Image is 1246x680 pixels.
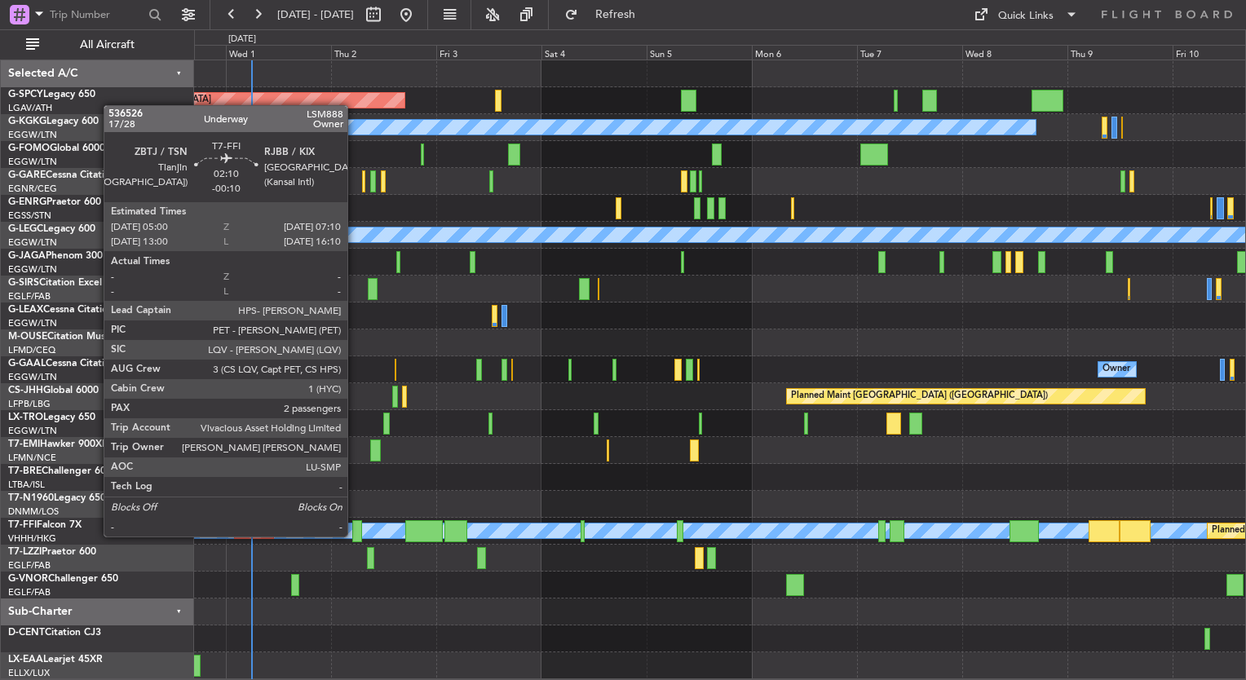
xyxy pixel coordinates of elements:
span: G-KGKG [8,117,46,126]
div: Thu 9 [1067,45,1173,60]
a: LGAV/ATH [8,102,52,114]
span: D-CENT [8,628,45,638]
button: Refresh [557,2,655,28]
a: G-ENRGPraetor 600 [8,197,101,207]
span: Refresh [581,9,650,20]
span: T7-BRE [8,466,42,476]
span: CS-JHH [8,386,43,395]
span: T7-LZZI [8,547,42,557]
div: A/C Unavailable [191,411,258,435]
div: Sat 4 [541,45,647,60]
a: ELLX/LUX [8,667,50,679]
span: G-VNOR [8,574,48,584]
span: LX-EAA [8,655,43,665]
a: G-LEAXCessna Citation XLS [8,305,134,315]
span: G-GARE [8,170,46,180]
span: M-OUSE [8,332,47,342]
button: All Aircraft [18,32,177,58]
div: Sun 5 [647,45,752,60]
span: T7-EMI [8,439,40,449]
a: CS-JHHGlobal 6000 [8,386,99,395]
a: LX-EAALearjet 45XR [8,655,103,665]
div: Wed 1 [226,45,331,60]
a: DNMM/LOS [8,506,59,518]
a: T7-N1960Legacy 650 [8,493,106,503]
a: EGGW/LTN [8,425,57,437]
a: EGGW/LTN [8,156,57,168]
a: T7-EMIHawker 900XP [8,439,108,449]
div: Planned Maint [GEOGRAPHIC_DATA] ([GEOGRAPHIC_DATA]) [791,384,1048,408]
a: G-LEGCLegacy 600 [8,224,95,234]
a: G-FOMOGlobal 6000 [8,144,105,153]
a: T7-LZZIPraetor 600 [8,547,96,557]
a: EGGW/LTN [8,371,57,383]
a: LFMN/NCE [8,452,56,464]
div: Quick Links [998,8,1054,24]
a: T7-BREChallenger 604 [8,466,112,476]
a: EGGW/LTN [8,317,57,329]
a: LX-TROLegacy 650 [8,413,95,422]
a: D-CENTCitation CJ3 [8,628,101,638]
div: Fri 3 [436,45,541,60]
a: EGNR/CEG [8,183,57,195]
span: G-LEGC [8,224,43,234]
span: G-SIRS [8,278,39,288]
button: Quick Links [965,2,1086,28]
a: EGGW/LTN [8,129,57,141]
span: T7-N1960 [8,493,54,503]
span: LX-TRO [8,413,43,422]
div: Planned Maint [GEOGRAPHIC_DATA] ([GEOGRAPHIC_DATA]) [239,519,496,543]
span: G-LEAX [8,305,43,315]
a: G-SIRSCitation Excel [8,278,102,288]
a: LFPB/LBG [8,398,51,410]
div: Mon 6 [752,45,857,60]
a: G-SPCYLegacy 650 [8,90,95,99]
span: T7-FFI [8,520,37,530]
span: [DATE] - [DATE] [277,7,354,22]
span: G-SPCY [8,90,43,99]
a: EGLF/FAB [8,290,51,302]
div: Wed 8 [962,45,1067,60]
a: M-OUSECitation Mustang [8,332,126,342]
span: G-FOMO [8,144,50,153]
a: G-VNORChallenger 650 [8,574,118,584]
a: T7-FFIFalcon 7X [8,520,82,530]
a: EGLF/FAB [8,586,51,598]
a: G-KGKGLegacy 600 [8,117,99,126]
a: G-GARECessna Citation XLS+ [8,170,143,180]
a: G-JAGAPhenom 300 [8,251,103,261]
span: G-GAAL [8,359,46,369]
a: EGGW/LTN [8,263,57,276]
a: G-GAALCessna Citation XLS+ [8,359,143,369]
a: LFMD/CEQ [8,344,55,356]
a: EGSS/STN [8,210,51,222]
input: Trip Number [50,2,144,27]
a: VHHH/HKG [8,532,56,545]
span: G-ENRG [8,197,46,207]
a: EGGW/LTN [8,236,57,249]
span: G-JAGA [8,251,46,261]
div: Tue 7 [857,45,962,60]
div: [DATE] [228,33,256,46]
div: Thu 2 [331,45,436,60]
a: LTBA/ISL [8,479,45,491]
div: Owner [1102,357,1130,382]
span: All Aircraft [42,39,172,51]
a: EGLF/FAB [8,559,51,572]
